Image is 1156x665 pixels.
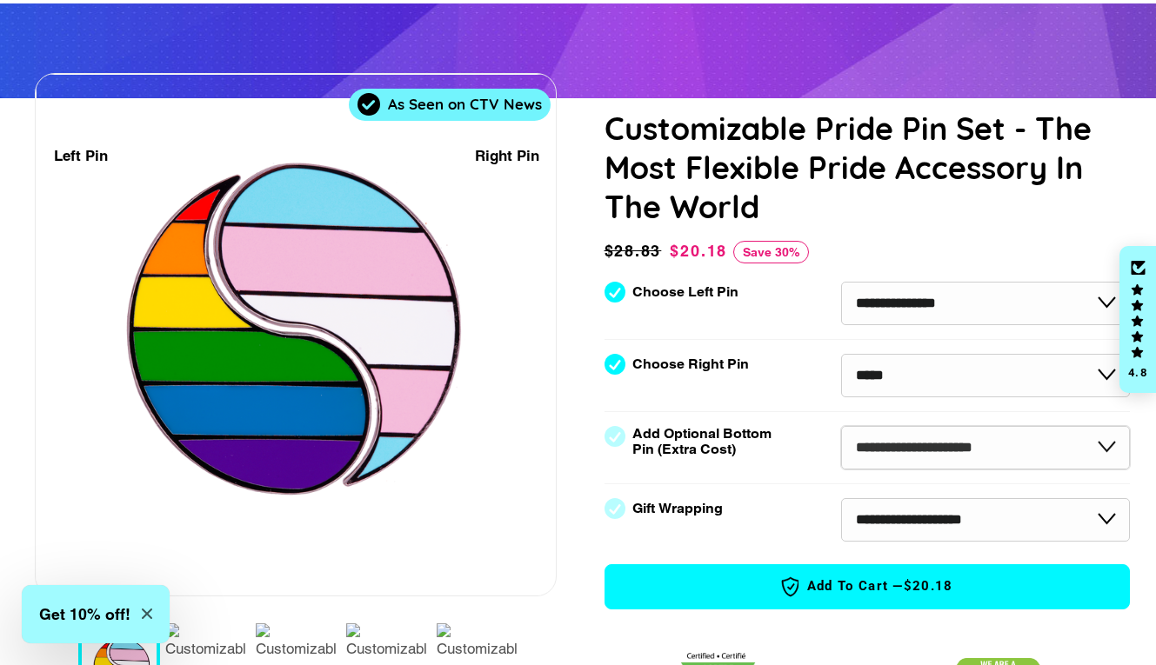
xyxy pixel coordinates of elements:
div: 4.8 [1127,367,1148,378]
div: Right Pin [475,144,539,168]
span: Add to Cart — [631,575,1104,598]
span: $20.18 [904,577,953,595]
div: 1 / 9 [36,74,556,595]
button: Add to Cart —$20.18 [605,564,1131,609]
div: Click to open Judge.me floating reviews tab [1119,246,1156,394]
